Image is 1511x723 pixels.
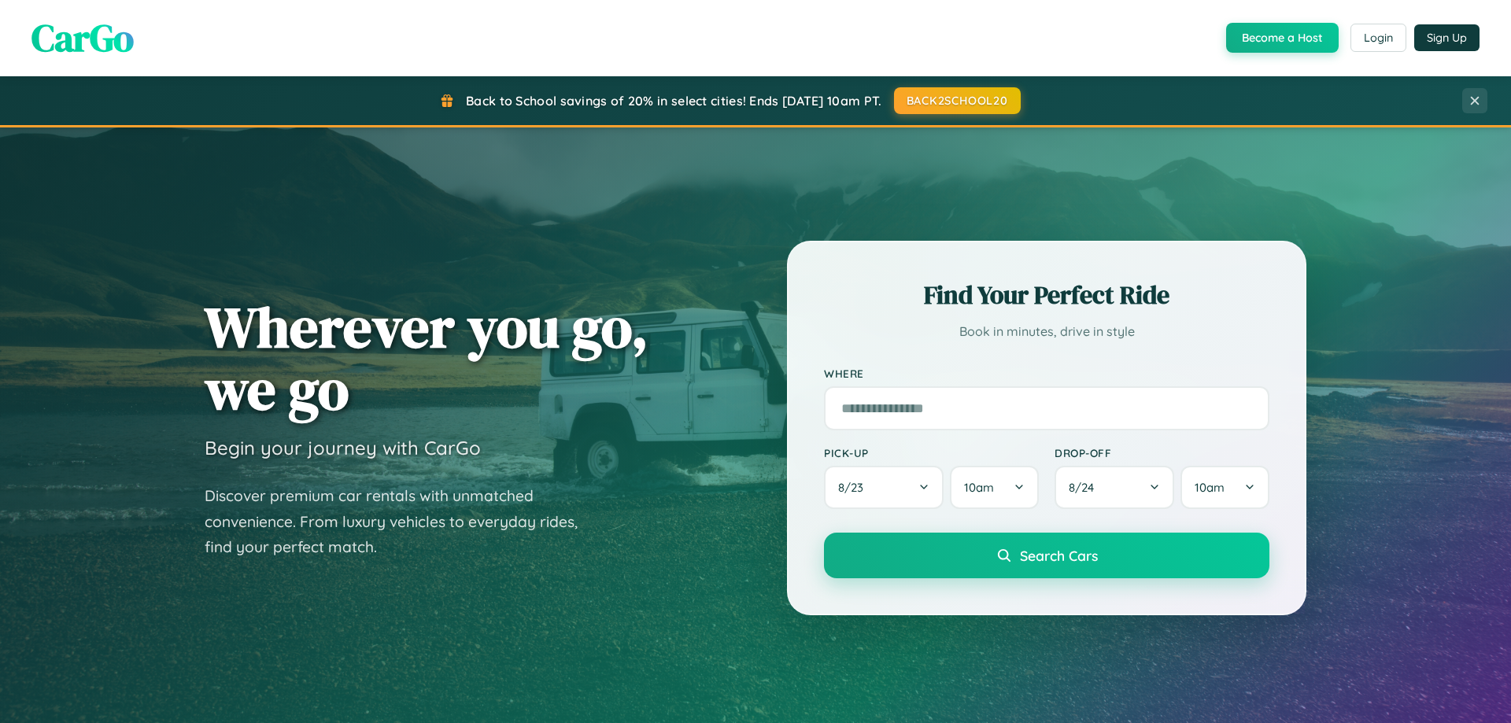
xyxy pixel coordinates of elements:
button: 8/23 [824,466,944,509]
p: Book in minutes, drive in style [824,320,1269,343]
h3: Begin your journey with CarGo [205,436,481,459]
p: Discover premium car rentals with unmatched convenience. From luxury vehicles to everyday rides, ... [205,483,598,560]
span: 8 / 24 [1069,480,1102,495]
span: 10am [964,480,994,495]
label: Where [824,367,1269,380]
label: Pick-up [824,446,1039,459]
button: Become a Host [1226,23,1339,53]
label: Drop-off [1055,446,1269,459]
span: 10am [1195,480,1225,495]
h2: Find Your Perfect Ride [824,278,1269,312]
button: 10am [1180,466,1269,509]
span: Search Cars [1020,547,1098,564]
span: Back to School savings of 20% in select cities! Ends [DATE] 10am PT. [466,93,881,109]
span: 8 / 23 [838,480,871,495]
button: Search Cars [824,533,1269,578]
button: Sign Up [1414,24,1480,51]
button: Login [1350,24,1406,52]
button: 8/24 [1055,466,1174,509]
h1: Wherever you go, we go [205,296,648,420]
span: CarGo [31,12,134,64]
button: 10am [950,466,1039,509]
button: BACK2SCHOOL20 [894,87,1021,114]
